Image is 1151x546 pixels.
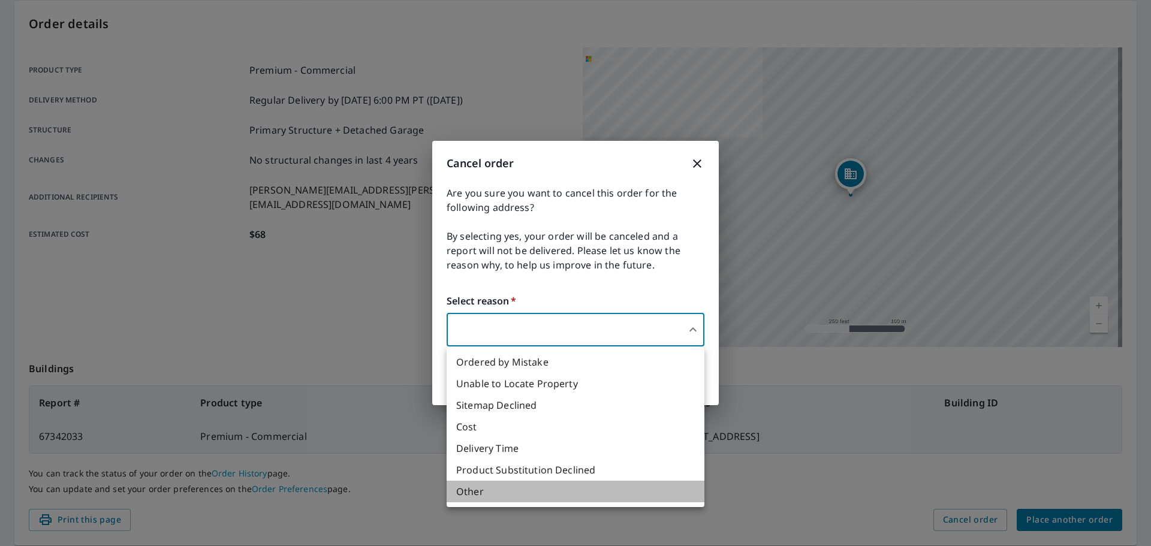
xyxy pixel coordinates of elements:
li: Product Substitution Declined [447,459,704,481]
li: Cost [447,416,704,438]
li: Delivery Time [447,438,704,459]
li: Other [447,481,704,502]
li: Unable to Locate Property [447,373,704,394]
li: Sitemap Declined [447,394,704,416]
li: Ordered by Mistake [447,351,704,373]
